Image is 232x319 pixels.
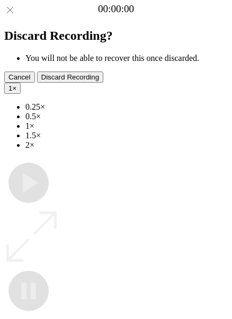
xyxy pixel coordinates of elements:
[25,140,228,150] li: 2×
[25,54,228,63] li: You will not be able to recover this once discarded.
[98,3,134,15] a: 00:00:00
[4,29,228,43] h2: Discard Recording?
[25,112,228,121] li: 0.5×
[4,83,21,94] button: 1×
[25,131,228,140] li: 1.5×
[4,72,35,83] button: Cancel
[37,72,104,83] button: Discard Recording
[25,102,228,112] li: 0.25×
[8,84,12,92] span: 1
[25,121,228,131] li: 1×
